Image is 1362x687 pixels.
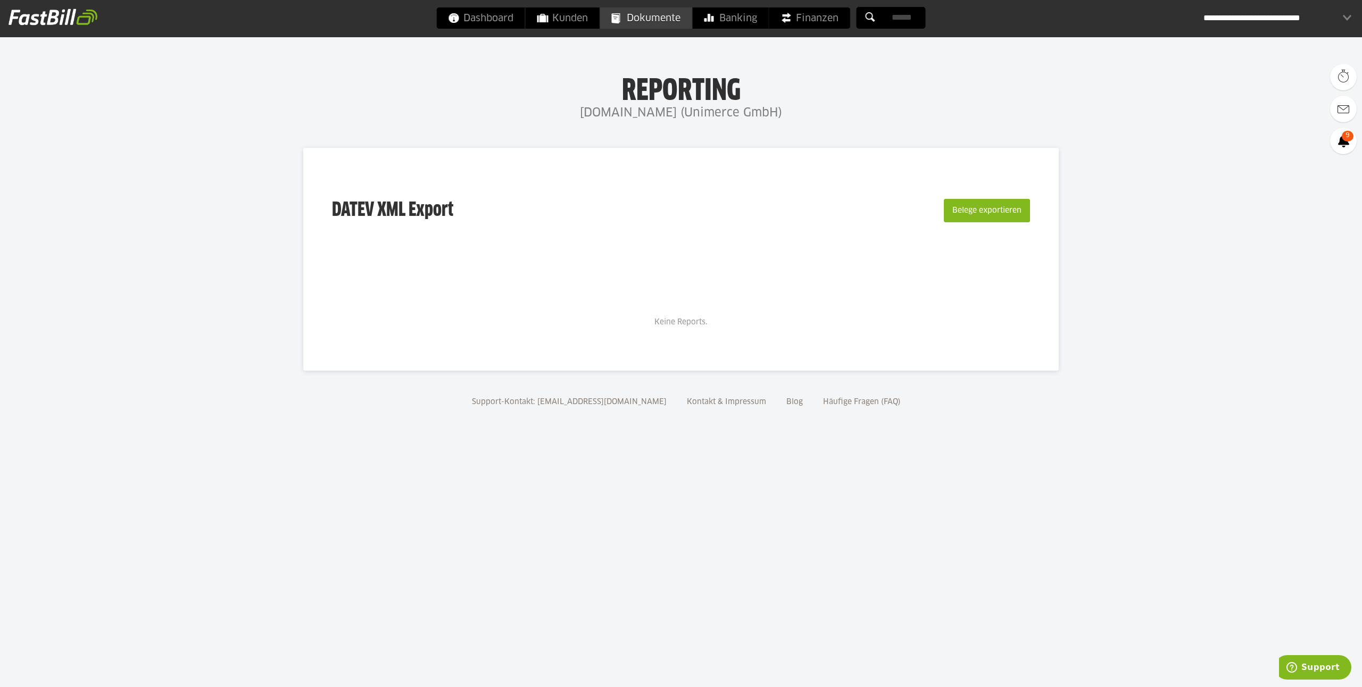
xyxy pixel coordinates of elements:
[704,7,757,29] span: Banking
[106,75,1256,103] h1: Reporting
[526,7,600,29] a: Kunden
[449,7,513,29] span: Dashboard
[9,9,97,26] img: fastbill_logo_white.png
[468,398,670,406] a: Support-Kontakt: [EMAIL_ADDRESS][DOMAIN_NAME]
[537,7,588,29] span: Kunden
[683,398,770,406] a: Kontakt & Impressum
[437,7,525,29] a: Dashboard
[332,177,453,245] h3: DATEV XML Export
[654,319,708,326] span: Keine Reports.
[1279,655,1351,682] iframe: Öffnet ein Widget, in dem Sie weitere Informationen finden
[783,398,807,406] a: Blog
[1330,128,1357,154] a: 9
[612,7,680,29] span: Dokumente
[944,199,1030,222] button: Belege exportieren
[819,398,904,406] a: Häufige Fragen (FAQ)
[600,7,692,29] a: Dokumente
[781,7,838,29] span: Finanzen
[693,7,769,29] a: Banking
[1342,131,1353,141] span: 9
[769,7,850,29] a: Finanzen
